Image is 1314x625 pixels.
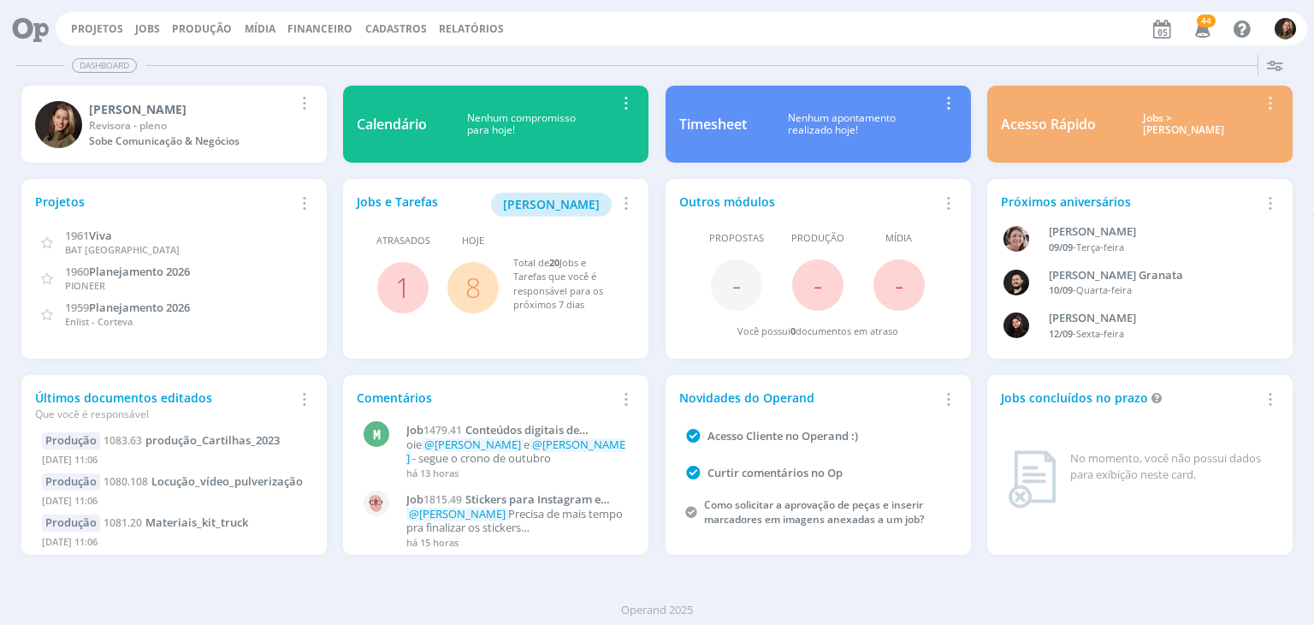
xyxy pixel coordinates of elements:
a: Job1479.41Conteúdos digitais de Outubro [406,424,626,437]
img: A [1003,226,1029,252]
span: Terça-feira [1076,241,1124,253]
a: 1959Planejamento 2026 [65,299,190,315]
div: Próximos aniversários [1001,193,1259,211]
div: Julia Abich [89,100,293,118]
a: 1081.20Materiais_kit_truck [104,515,248,530]
span: @[PERSON_NAME] [424,437,521,452]
div: Calendário [357,114,427,134]
p: oie e - segue o crono de outubro [406,438,626,465]
button: Mídia [240,22,281,36]
span: - [732,266,741,303]
div: No momento, você não possui dados para exibição neste card. [1070,450,1272,484]
span: 09/09 [1049,241,1073,253]
button: [PERSON_NAME] [491,193,612,217]
img: B [1003,270,1029,295]
img: J [1275,18,1296,39]
span: 12/09 [1049,327,1073,340]
a: Mídia [245,21,275,36]
span: 1080.108 [104,474,148,489]
div: Outros módulos [679,193,938,211]
a: 1960Planejamento 2026 [65,263,190,279]
span: 1959 [65,300,89,315]
div: Você possui documentos em atraso [737,324,898,339]
div: Nenhum apontamento realizado hoje! [747,112,938,137]
span: Propostas [709,231,764,246]
span: 20 [549,256,559,269]
img: A [364,491,389,516]
a: Job1815.49Stickers para Instagram e WhatsApp selo Q4+ [406,493,626,507]
span: PIONEER [65,279,105,292]
span: 1081.20 [104,515,142,530]
div: M [364,421,389,447]
div: Timesheet [679,114,747,134]
div: Nenhum compromisso para hoje! [427,112,615,137]
span: Cadastros [365,21,427,36]
button: J [1274,14,1297,44]
button: 44 [1184,14,1219,45]
img: J [35,101,82,148]
div: [DATE] 11:06 [42,532,306,557]
span: 1815.49 [423,492,462,507]
span: Materiais_kit_truck [145,515,248,530]
span: Hoje [462,234,484,248]
span: Enlist - Corteva [65,315,133,328]
div: Luana da Silva de Andrade [1049,310,1259,327]
span: Dashboard [72,58,137,73]
span: Sexta-feira [1076,327,1124,340]
span: há 15 horas [406,536,459,549]
a: Jobs [135,21,160,36]
a: Produção [172,21,232,36]
div: Últimos documentos editados [35,389,293,422]
button: Relatórios [434,22,509,36]
div: Produção [42,432,100,449]
span: Atrasados [376,234,430,248]
span: 1960 [65,264,89,279]
span: produção_Cartilhas_2023 [145,432,280,448]
span: BAT [GEOGRAPHIC_DATA] [65,243,180,256]
div: Acesso Rápido [1001,114,1096,134]
a: Acesso Cliente no Operand :) [707,428,858,443]
span: 1961 [65,228,89,243]
span: há 13 horas [406,467,459,479]
img: L [1003,312,1029,338]
div: Bruno Corralo Granata [1049,267,1259,284]
span: Planejamento 2026 [89,264,190,279]
div: Total de Jobs e Tarefas que você é responsável para os próximos 7 dias [513,256,619,312]
span: - [895,266,903,303]
a: 1961Viva [65,227,112,243]
span: 10/09 [1049,283,1073,296]
div: - [1049,283,1259,298]
span: 1479.41 [423,423,462,437]
span: - [814,266,822,303]
button: Projetos [66,22,128,36]
div: Projetos [35,193,293,211]
span: Viva [89,228,112,243]
span: @[PERSON_NAME] [409,506,506,521]
a: 8 [465,269,481,306]
a: 1083.63produção_Cartilhas_2023 [104,432,280,448]
div: Aline Beatriz Jackisch [1049,223,1259,241]
div: Revisora - pleno [89,118,293,134]
span: 1083.63 [104,433,142,448]
div: - [1049,241,1259,255]
button: Financeiro [282,22,358,36]
a: [PERSON_NAME] [491,195,612,211]
button: Cadastros [360,22,432,36]
span: Conteúdos digitais de Outubro [406,422,579,451]
span: 0 [790,324,796,337]
span: [PERSON_NAME] [503,196,600,212]
button: Produção [167,22,237,36]
div: Novidades do Operand [679,389,938,407]
span: 44 [1197,15,1216,27]
a: Financeiro [287,21,352,36]
a: Como solicitar a aprovação de peças e inserir marcadores em imagens anexadas a um job? [704,497,924,527]
button: Jobs [130,22,165,36]
div: Produção [42,515,100,532]
span: Planejamento 2026 [89,300,190,315]
p: Precisa de mais tempo pra finalizar os stickers [406,508,626,534]
a: 1080.108Locução_vídeo_pulverização [104,473,303,489]
div: Jobs > [PERSON_NAME] [1109,112,1259,137]
span: Produção [791,231,844,246]
span: Quarta-feira [1076,283,1132,296]
a: Curtir comentários no Op [707,465,843,480]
